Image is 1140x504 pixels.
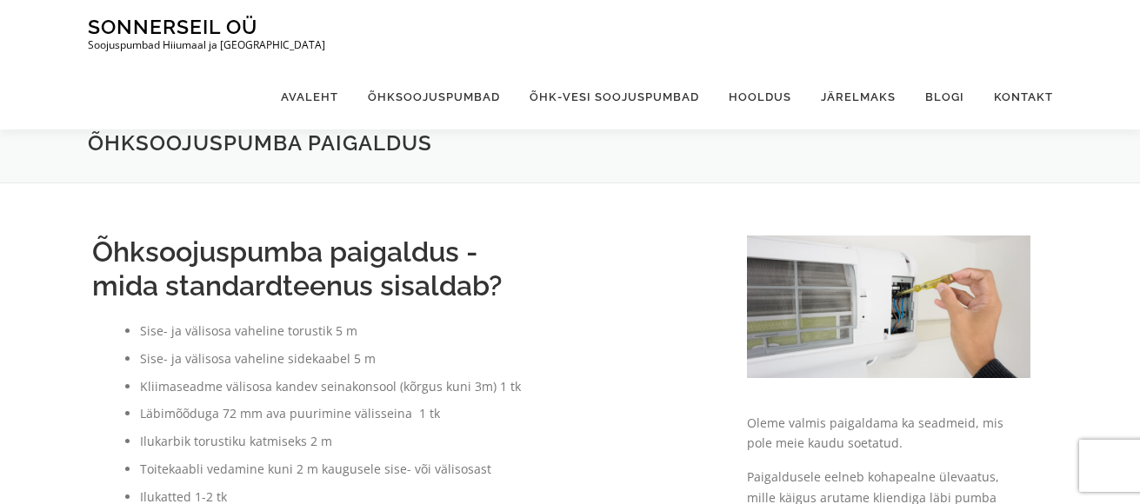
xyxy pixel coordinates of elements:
[88,15,257,38] a: Sonnerseil OÜ
[747,235,1031,377] img: aircon-repair-
[140,403,712,424] li: Läbimõõduga 72 mm ava puurimine välisseina 1 tk
[140,431,712,452] li: Ilukarbik torustiku katmiseks 2 m
[140,376,712,397] li: Kliimaseadme välisosa kandev seinakonsool (kõrgus kuni 3m) 1 tk
[140,321,712,342] li: Sise- ja välisosa vaheline torustik 5 m
[979,64,1053,129] a: Kontakt
[266,64,353,129] a: Avaleht
[92,235,712,302] h2: Õhksoojuspumba paigaldus - mida standardteenus sisaldab?
[714,64,806,129] a: Hooldus
[88,39,325,51] p: Soojuspumbad Hiiumaal ja [GEOGRAPHIC_DATA]
[910,64,979,129] a: Blogi
[88,129,1053,156] h1: Õhksoojuspumba paigaldus
[515,64,714,129] a: Õhk-vesi soojuspumbad
[140,348,712,369] li: Sise- ja välisosa vaheline sidekaabel 5 m
[806,64,910,129] a: Järelmaks
[140,459,712,480] li: Toitekaabli vedamine kuni 2 m kaugusele sise- või välisosast
[747,414,1003,452] span: Oleme valmis paigaldama ka seadmeid, mis pole meie kaudu soetatud.
[353,64,515,129] a: Õhksoojuspumbad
